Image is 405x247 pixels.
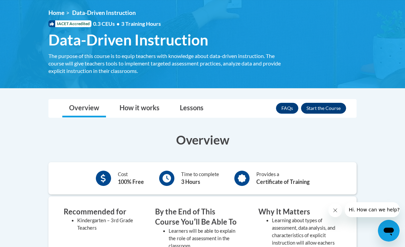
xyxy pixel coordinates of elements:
[276,103,298,114] a: FAQs
[118,171,144,186] div: Cost
[48,20,91,27] span: IACET Accredited
[116,20,120,27] span: •
[48,9,64,16] a: Home
[72,9,136,16] span: Data-Driven Instruction
[64,207,135,217] h3: Recommended for
[118,178,144,185] b: 100% Free
[256,171,310,186] div: Provides a
[345,202,400,217] iframe: Message from company
[93,20,161,27] span: 0.3 CEUs
[121,20,161,27] span: 3 Training Hours
[181,178,200,185] b: 3 Hours
[62,99,106,117] a: Overview
[256,178,310,185] b: Certificate of Training
[301,103,346,114] button: Enroll
[113,99,166,117] a: How it works
[328,204,342,217] iframe: Close message
[258,207,341,217] h3: Why It Matters
[77,217,135,232] li: Kindergarten – 3rd Grade Teachers
[173,99,210,117] a: Lessons
[48,131,357,148] h3: Overview
[48,52,282,75] div: The purpose of this course is to equip teachers with knowledge about data-driven instruction. The...
[155,207,238,228] h3: By the End of This Course Youʹll Be Able To
[48,31,208,49] span: Data-Driven Instruction
[181,171,219,186] div: Time to complete
[378,220,400,242] iframe: Button to launch messaging window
